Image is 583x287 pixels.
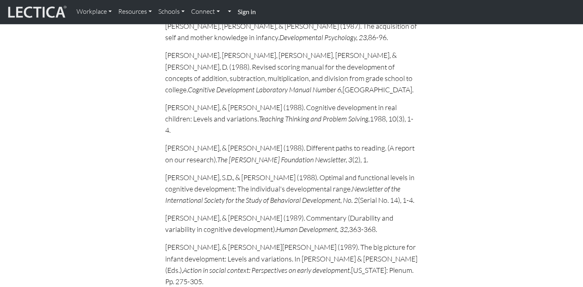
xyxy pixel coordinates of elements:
[234,3,259,21] a: Sign in
[183,266,351,274] i: Action in social context: Perspectives on early development.
[6,4,67,20] img: lecticalive
[279,33,368,42] i: Developmental Psychology, 23,
[165,102,418,136] p: [PERSON_NAME], & [PERSON_NAME] (1988). Cognitive development in real children: Levels and variati...
[73,3,115,20] a: Workplace
[115,3,155,20] a: Resources
[276,225,349,234] i: Human Development, 32,
[165,49,418,95] p: [PERSON_NAME], [PERSON_NAME], [PERSON_NAME], [PERSON_NAME], & [PERSON_NAME], D. (1988). Revised s...
[165,142,418,165] p: [PERSON_NAME], & [PERSON_NAME] (1988). Different paths to reading. (A report on our research). (2...
[165,212,418,235] p: [PERSON_NAME], & [PERSON_NAME] (1989). Commentary (Durability and variability in cognitive develo...
[155,3,188,20] a: Schools
[188,3,223,20] a: Connect
[188,85,343,94] i: Cognitive Development Laboratory Manual Number 6,
[259,114,370,123] i: Teaching Thinking and Problem Solving,
[217,155,352,164] i: The [PERSON_NAME] Foundation Newsletter, 3
[165,20,418,43] p: [PERSON_NAME], [PERSON_NAME], & [PERSON_NAME] (1987). The acquisition of self and mother knowledg...
[165,172,418,206] p: [PERSON_NAME], S.D., & [PERSON_NAME] (1988). Optimal and functional levels in cognitive developme...
[165,241,418,287] p: [PERSON_NAME], & [PERSON_NAME][PERSON_NAME] (1989). The big picture for infant development: Level...
[238,8,256,15] strong: Sign in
